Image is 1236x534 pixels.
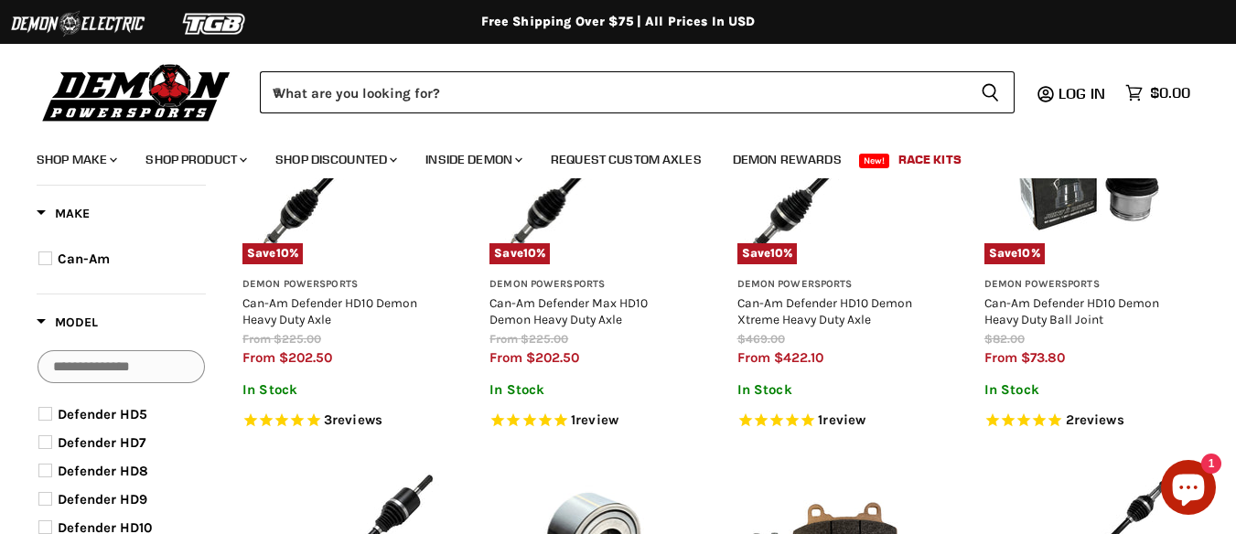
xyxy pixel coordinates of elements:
[885,141,975,178] a: Race Kits
[58,434,145,451] span: Defender HD7
[521,332,568,346] span: $225.00
[489,382,691,398] p: In Stock
[58,463,148,479] span: Defender HD8
[737,411,939,431] span: Rated 5.0 out of 5 stars 1 reviews
[242,349,275,366] span: from
[984,243,1045,263] span: Save %
[412,141,533,178] a: Inside Demon
[571,412,618,429] span: 1 reviews
[274,332,321,346] span: $225.00
[523,246,536,260] span: 10
[822,412,865,429] span: review
[719,141,855,178] a: Demon Rewards
[38,350,205,383] input: Search Options
[575,412,618,429] span: review
[489,332,518,346] span: from
[23,141,128,178] a: Shop Make
[966,71,1015,113] button: Search
[260,71,1015,113] form: Product
[242,382,444,398] p: In Stock
[23,133,1186,178] ul: Main menu
[1059,84,1105,102] span: Log in
[984,382,1186,398] p: In Stock
[984,411,1186,431] span: Rated 5.0 out of 5 stars 2 reviews
[489,349,522,366] span: from
[770,246,783,260] span: 10
[984,278,1186,292] h3: Demon Powersports
[37,205,90,228] button: Filter by Make
[146,6,284,41] img: TGB Logo 2
[58,251,110,267] span: Can-Am
[58,491,147,507] span: Defender HD9
[37,315,98,330] span: Model
[37,206,90,221] span: Make
[242,278,444,292] h3: Demon Powersports
[242,243,303,263] span: Save %
[737,278,939,292] h3: Demon Powersports
[1050,85,1116,101] a: Log in
[242,295,417,326] a: Can-Am Defender HD10 Demon Heavy Duty Axle
[537,141,715,178] a: Request Custom Axles
[1074,412,1124,429] span: reviews
[526,349,579,366] span: $202.50
[489,411,691,431] span: Rated 5.0 out of 5 stars 1 reviews
[1155,460,1221,519] inbox-online-store-chat: Shopify online store chat
[242,411,444,431] span: Rated 5.0 out of 5 stars 3 reviews
[818,412,865,429] span: 1 reviews
[37,314,98,336] button: Filter by Model
[1066,412,1124,429] span: 2 reviews
[737,332,785,346] span: $469.00
[984,295,1159,326] a: Can-Am Defender HD10 Demon Heavy Duty Ball Joint
[1150,84,1190,101] span: $0.00
[9,6,146,41] img: Demon Electric Logo 2
[1017,246,1030,260] span: 10
[1021,349,1065,366] span: $73.80
[737,243,798,263] span: Save %
[489,278,691,292] h3: Demon Powersports
[276,246,289,260] span: 10
[132,141,258,178] a: Shop Product
[737,349,770,366] span: from
[262,141,408,178] a: Shop Discounted
[737,382,939,398] p: In Stock
[984,332,1025,346] span: $82.00
[1116,80,1199,106] a: $0.00
[37,59,237,124] img: Demon Powersports
[332,412,382,429] span: reviews
[324,412,382,429] span: 3 reviews
[774,349,823,366] span: $422.10
[489,295,648,326] a: Can-Am Defender Max HD10 Demon Heavy Duty Axle
[58,406,147,422] span: Defender HD5
[242,332,271,346] span: from
[737,295,912,326] a: Can-Am Defender HD10 Demon Xtreme Heavy Duty Axle
[984,349,1017,366] span: from
[859,154,890,168] span: New!
[489,243,550,263] span: Save %
[279,349,332,366] span: $202.50
[260,71,966,113] input: When autocomplete results are available use up and down arrows to review and enter to select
